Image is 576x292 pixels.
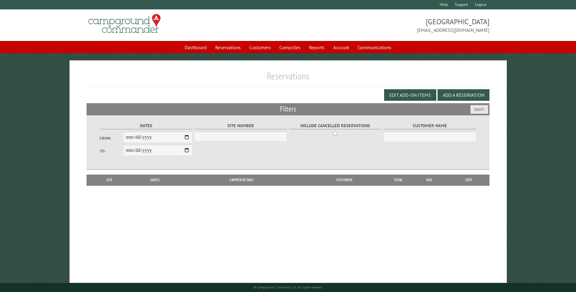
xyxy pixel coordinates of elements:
[87,12,162,36] img: Campground Commander
[305,42,328,53] a: Reports
[386,175,410,185] th: Total
[438,89,489,101] button: Add a Reservation
[354,42,395,53] a: Communications
[87,70,489,87] h1: Reservations
[302,175,386,185] th: Customer
[90,175,129,185] th: Site
[181,42,210,53] a: Dashboard
[212,42,244,53] a: Reservations
[410,175,448,185] th: Due
[100,135,123,141] label: From:
[383,122,476,129] label: Customer Name
[87,103,489,115] h2: Filters
[100,122,192,129] label: Dates
[288,17,489,34] span: [GEOGRAPHIC_DATA] [EMAIL_ADDRESS][DOMAIN_NAME]
[329,42,353,53] a: Account
[100,148,123,154] label: To:
[289,122,382,129] label: Include Cancelled Reservations
[194,122,287,129] label: Site Number
[470,105,488,114] button: Reset
[246,42,274,53] a: Customers
[181,175,302,185] th: Camper Details
[448,175,489,185] th: Edit
[129,175,181,185] th: Dates
[254,285,322,289] small: © Campground Commander LLC. All rights reserved.
[276,42,304,53] a: Campsites
[384,89,436,101] button: Edit Add-on Items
